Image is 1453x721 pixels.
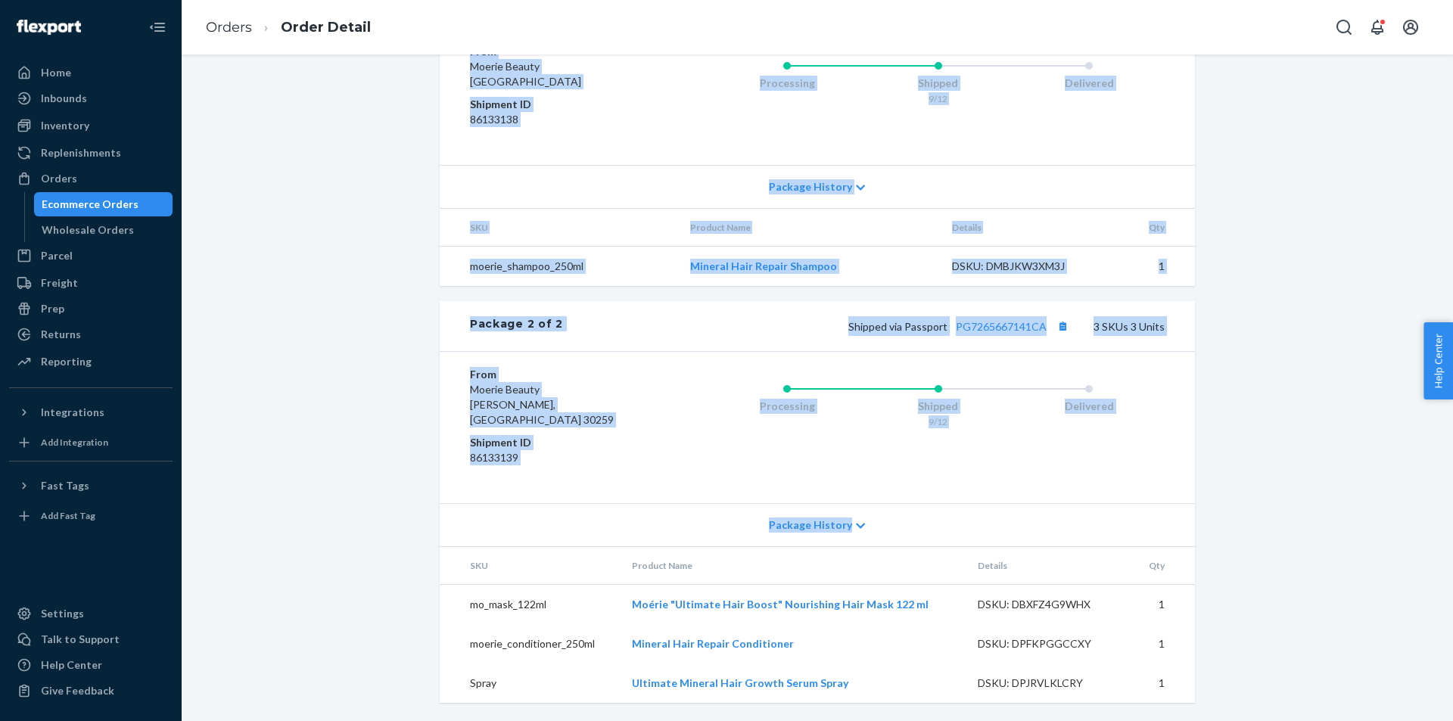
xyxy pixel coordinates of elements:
[9,601,173,626] a: Settings
[41,509,95,522] div: Add Fast Tag
[1132,585,1195,625] td: 1
[41,248,73,263] div: Parcel
[41,354,92,369] div: Reporting
[9,297,173,321] a: Prep
[41,478,89,493] div: Fast Tags
[978,636,1120,651] div: DSKU: DPFKPGGCCXY
[678,209,940,247] th: Product Name
[440,209,678,247] th: SKU
[9,653,173,677] a: Help Center
[9,141,173,165] a: Replenishments
[470,316,563,336] div: Package 2 of 2
[42,222,134,238] div: Wholesale Orders
[632,598,929,611] a: Moérie "Ultimate Hair Boost" Nourishing Hair Mask 122 ml
[9,400,173,424] button: Integrations
[41,327,81,342] div: Returns
[620,547,966,585] th: Product Name
[9,679,173,703] button: Give Feedback
[41,91,87,106] div: Inbounds
[1013,76,1165,91] div: Delivered
[863,92,1014,105] div: 9/12
[41,65,71,80] div: Home
[848,320,1072,333] span: Shipped via Passport
[1132,624,1195,664] td: 1
[952,259,1094,274] div: DSKU: DMBJKW3XM3J
[978,676,1120,691] div: DSKU: DPJRVLKLCRY
[41,301,64,316] div: Prep
[711,399,863,414] div: Processing
[1053,316,1072,336] button: Copy tracking number
[863,399,1014,414] div: Shipped
[9,271,173,295] a: Freight
[440,585,620,625] td: mo_mask_122ml
[769,517,852,533] span: Package History
[9,474,173,498] button: Fast Tags
[281,19,371,36] a: Order Detail
[41,436,108,449] div: Add Integration
[9,627,173,651] a: Talk to Support
[711,76,863,91] div: Processing
[34,192,173,216] a: Ecommerce Orders
[1106,247,1195,287] td: 1
[440,547,620,585] th: SKU
[41,405,104,420] div: Integrations
[41,171,77,186] div: Orders
[470,450,651,465] dd: 86133139
[41,632,120,647] div: Talk to Support
[1362,12,1392,42] button: Open notifications
[440,247,678,287] td: moerie_shampoo_250ml
[206,19,252,36] a: Orders
[769,179,852,194] span: Package History
[470,112,651,127] dd: 86133138
[17,20,81,35] img: Flexport logo
[632,637,794,650] a: Mineral Hair Repair Conditioner
[34,218,173,242] a: Wholesale Orders
[9,504,173,528] a: Add Fast Tag
[440,664,620,703] td: Spray
[690,259,837,272] a: Mineral Hair Repair Shampoo
[41,606,84,621] div: Settings
[632,676,848,689] a: Ultimate Mineral Hair Growth Serum Spray
[470,383,614,426] span: Moerie Beauty [PERSON_NAME], [GEOGRAPHIC_DATA] 30259
[41,683,114,698] div: Give Feedback
[440,624,620,664] td: moerie_conditioner_250ml
[1395,12,1426,42] button: Open account menu
[470,435,651,450] dt: Shipment ID
[470,367,651,382] dt: From
[1423,322,1453,399] button: Help Center
[9,86,173,110] a: Inbounds
[1013,399,1165,414] div: Delivered
[9,113,173,138] a: Inventory
[41,657,102,673] div: Help Center
[9,322,173,347] a: Returns
[966,547,1132,585] th: Details
[940,209,1106,247] th: Details
[9,244,173,268] a: Parcel
[41,275,78,291] div: Freight
[563,316,1165,336] div: 3 SKUs 3 Units
[41,118,89,133] div: Inventory
[9,61,173,85] a: Home
[194,5,383,50] ol: breadcrumbs
[1132,664,1195,703] td: 1
[42,197,138,212] div: Ecommerce Orders
[470,60,581,88] span: Moerie Beauty [GEOGRAPHIC_DATA]
[9,166,173,191] a: Orders
[1106,209,1195,247] th: Qty
[863,415,1014,428] div: 9/12
[1329,12,1359,42] button: Open Search Box
[956,320,1047,333] a: PG7265667141CA
[9,430,173,455] a: Add Integration
[41,145,121,160] div: Replenishments
[142,12,173,42] button: Close Navigation
[470,97,651,112] dt: Shipment ID
[863,76,1014,91] div: Shipped
[978,597,1120,612] div: DSKU: DBXFZ4G9WHX
[1132,547,1195,585] th: Qty
[9,350,173,374] a: Reporting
